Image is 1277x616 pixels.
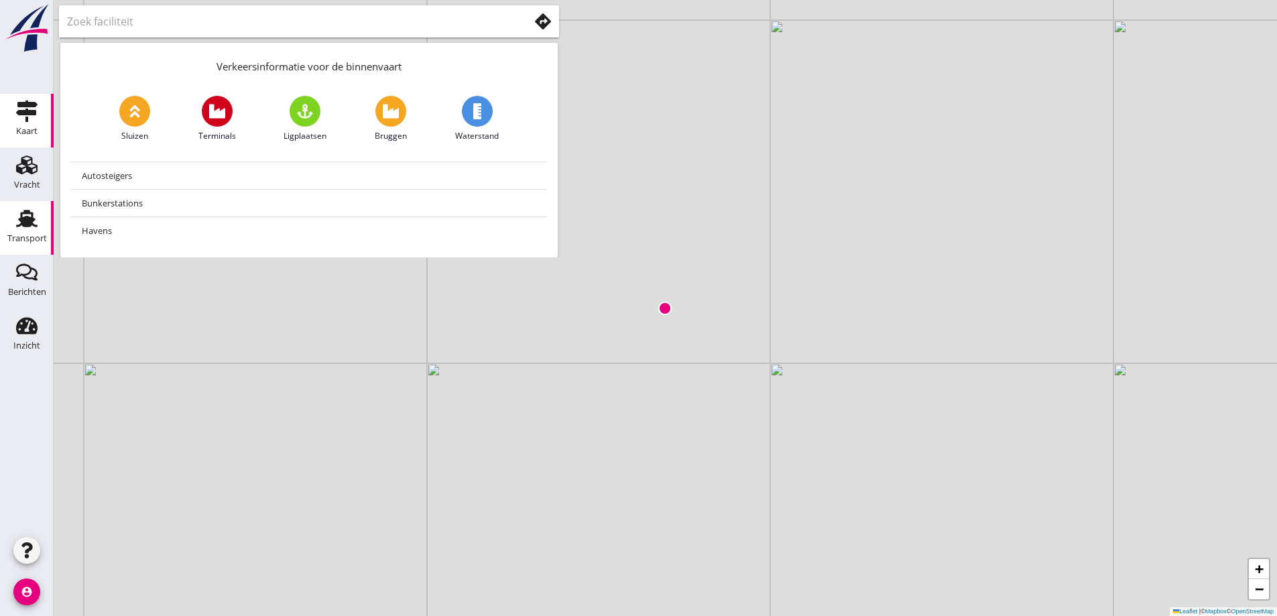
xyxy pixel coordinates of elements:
[82,195,536,211] div: Bunkerstations
[14,180,40,189] div: Vracht
[8,288,46,296] div: Berichten
[119,96,150,142] a: Sluizen
[82,223,536,239] div: Havens
[375,130,407,142] span: Bruggen
[13,341,40,350] div: Inzicht
[7,234,47,243] div: Transport
[16,127,38,135] div: Kaart
[1199,608,1201,615] span: |
[1173,608,1197,615] a: Leaflet
[1255,560,1264,577] span: +
[13,578,40,605] i: account_circle
[284,96,326,142] a: Ligplaatsen
[455,130,499,142] span: Waterstand
[82,168,536,184] div: Autosteigers
[1249,579,1269,599] a: Zoom out
[1255,580,1264,597] span: −
[284,130,326,142] span: Ligplaatsen
[1170,607,1277,616] div: © ©
[375,96,407,142] a: Bruggen
[121,130,148,142] span: Sluizen
[658,302,672,315] img: Marker
[3,3,51,53] img: logo-small.a267ee39.svg
[198,96,236,142] a: Terminals
[1231,608,1274,615] a: OpenStreetMap
[1205,608,1227,615] a: Mapbox
[60,43,558,85] div: Verkeersinformatie voor de binnenvaart
[1249,559,1269,579] a: Zoom in
[198,130,236,142] span: Terminals
[455,96,499,142] a: Waterstand
[67,11,510,32] input: Zoek faciliteit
